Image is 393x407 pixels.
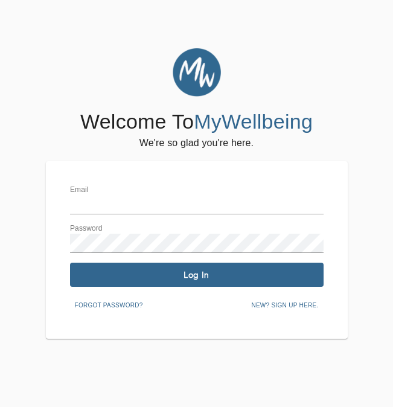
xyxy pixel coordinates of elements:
[70,187,89,194] label: Email
[70,263,324,287] button: Log In
[75,269,319,281] span: Log In
[70,225,103,232] label: Password
[75,300,143,311] span: Forgot password?
[70,296,148,315] button: Forgot password?
[139,135,254,152] h6: We're so glad you're here.
[80,109,313,135] h4: Welcome To
[251,300,318,311] span: New? Sign up here.
[246,296,323,315] button: New? Sign up here.
[173,48,221,97] img: MyWellbeing
[70,300,148,309] a: Forgot password?
[194,110,313,133] span: MyWellbeing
